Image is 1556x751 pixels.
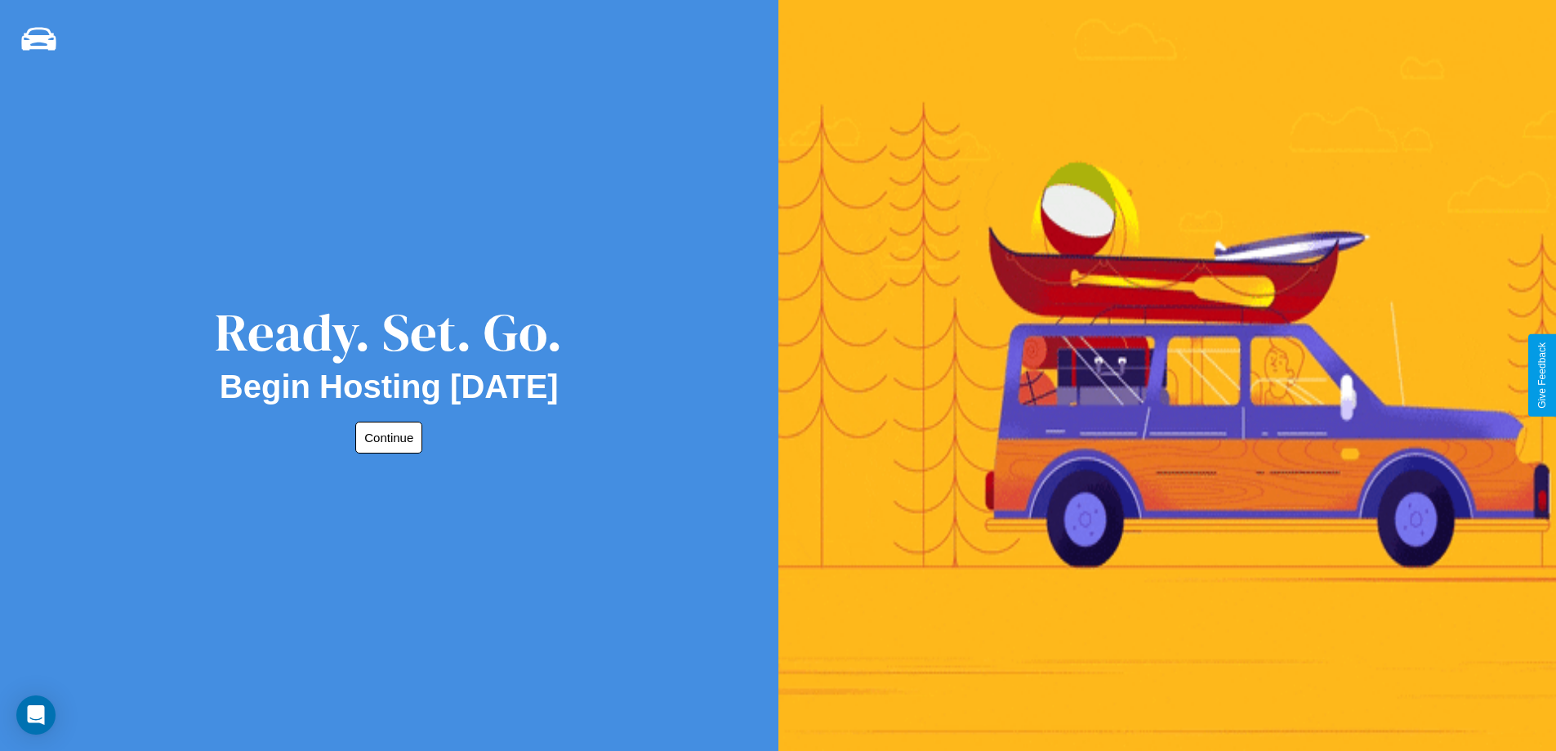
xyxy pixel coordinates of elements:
div: Give Feedback [1536,342,1548,409]
button: Continue [355,422,422,454]
h2: Begin Hosting [DATE] [220,369,559,405]
div: Ready. Set. Go. [215,296,563,369]
div: Open Intercom Messenger [16,695,56,735]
